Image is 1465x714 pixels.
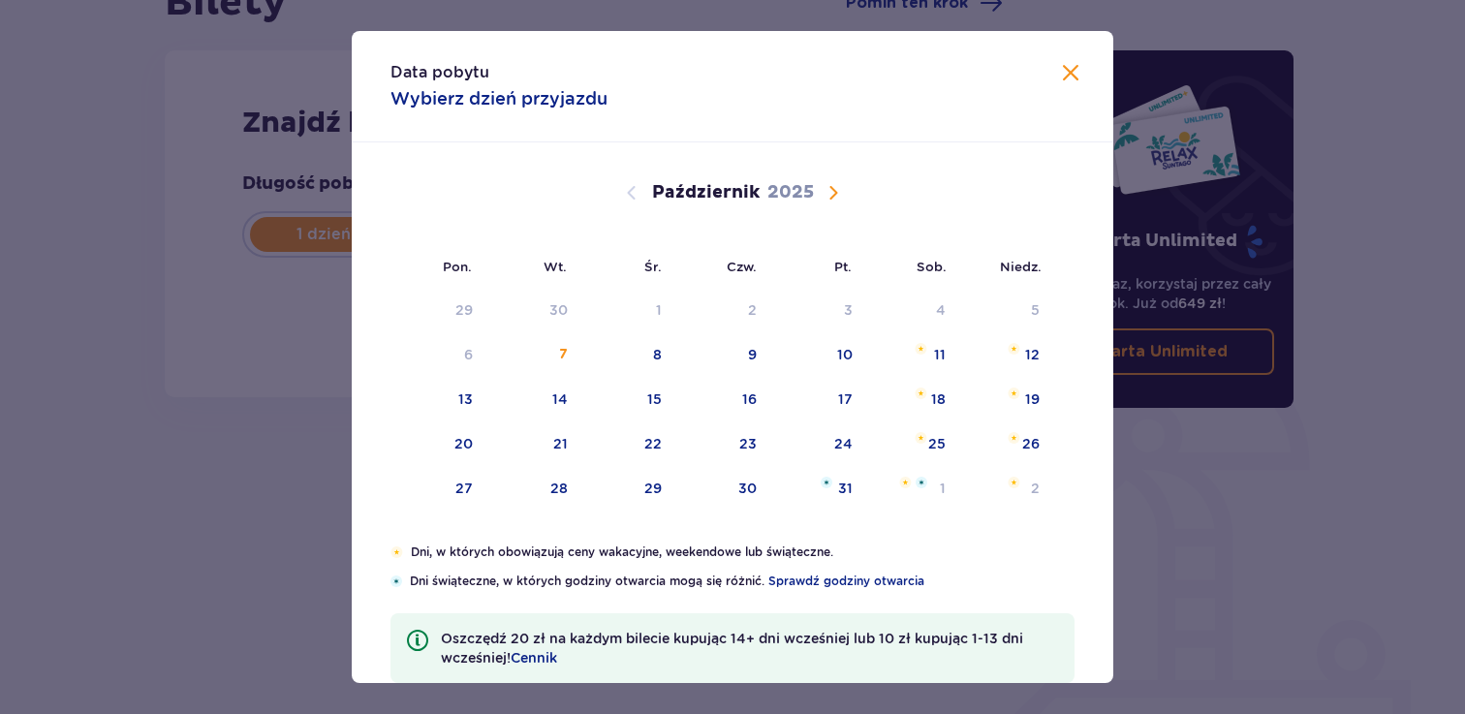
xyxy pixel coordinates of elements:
[748,300,757,320] div: 2
[620,181,643,204] button: Poprzedni miesiąc
[1022,434,1040,453] div: 26
[770,468,866,511] td: piątek, 31 października 2025
[410,573,1075,590] p: Dni świąteczne, w których godziny otwarcia mogą się różnić.
[838,389,853,409] div: 17
[454,434,473,453] div: 20
[1031,300,1040,320] div: 5
[549,300,568,320] div: 30
[553,434,568,453] div: 21
[768,573,924,590] a: Sprawdź godziny otwarcia
[915,432,927,444] img: Pomarańczowa gwiazdka
[581,290,675,332] td: Data niedostępna. środa, 1 października 2025
[675,334,771,377] td: czwartek, 9 października 2025
[899,477,912,488] img: Pomarańczowa gwiazdka
[742,389,757,409] div: 16
[834,434,853,453] div: 24
[675,468,771,511] td: czwartek, 30 października 2025
[739,434,757,453] div: 23
[644,434,662,453] div: 22
[441,629,1059,667] p: Oszczędź 20 zł na każdym bilecie kupując 14+ dni wcześniej lub 10 zł kupując 1-13 dni wcześniej!
[486,468,582,511] td: wtorek, 28 października 2025
[866,379,960,421] td: sobota, 18 października 2025
[455,479,473,498] div: 27
[544,259,567,274] small: Wt.
[390,62,489,83] p: Data pobytu
[644,259,662,274] small: Śr.
[866,334,960,377] td: sobota, 11 października 2025
[581,423,675,466] td: środa, 22 października 2025
[1008,477,1020,488] img: Pomarańczowa gwiazdka
[770,334,866,377] td: piątek, 10 października 2025
[940,479,946,498] div: 1
[581,334,675,377] td: środa, 8 października 2025
[959,423,1053,466] td: niedziela, 26 października 2025
[959,290,1053,332] td: Data niedostępna. niedziela, 5 października 2025
[675,423,771,466] td: czwartek, 23 października 2025
[1008,388,1020,399] img: Pomarańczowa gwiazdka
[653,345,662,364] div: 8
[644,479,662,498] div: 29
[486,334,582,377] td: Data niedostępna. wtorek, 7 października 2025
[1008,432,1020,444] img: Pomarańczowa gwiazdka
[917,259,947,274] small: Sob.
[834,259,852,274] small: Pt.
[844,300,853,320] div: 3
[581,379,675,421] td: środa, 15 października 2025
[390,290,486,332] td: Data niedostępna. poniedziałek, 29 września 2025
[738,479,757,498] div: 30
[915,343,927,355] img: Pomarańczowa gwiazdka
[390,468,486,511] td: poniedziałek, 27 października 2025
[837,345,853,364] div: 10
[464,345,473,364] div: 6
[511,648,557,667] a: Cennik
[770,290,866,332] td: Data niedostępna. piątek, 3 października 2025
[443,259,472,274] small: Pon.
[552,389,568,409] div: 14
[1031,479,1040,498] div: 2
[390,575,402,587] img: Niebieska gwiazdka
[455,300,473,320] div: 29
[486,423,582,466] td: wtorek, 21 października 2025
[866,468,960,511] td: sobota, 1 listopada 2025
[390,334,486,377] td: Data niedostępna. poniedziałek, 6 października 2025
[1059,62,1082,86] button: Zamknij
[727,259,757,274] small: Czw.
[770,379,866,421] td: piątek, 17 października 2025
[748,345,757,364] div: 9
[767,181,814,204] p: 2025
[959,334,1053,377] td: niedziela, 12 października 2025
[390,423,486,466] td: poniedziałek, 20 października 2025
[675,379,771,421] td: czwartek, 16 października 2025
[838,479,853,498] div: 31
[1025,345,1040,364] div: 12
[486,290,582,332] td: Data niedostępna. wtorek, 30 września 2025
[486,379,582,421] td: wtorek, 14 października 2025
[770,423,866,466] td: piątek, 24 października 2025
[1000,259,1042,274] small: Niedz.
[390,546,403,558] img: Pomarańczowa gwiazdka
[411,543,1075,561] p: Dni, w których obowiązują ceny wakacyjne, weekendowe lub świąteczne.
[866,423,960,466] td: sobota, 25 października 2025
[1025,389,1040,409] div: 19
[581,468,675,511] td: środa, 29 października 2025
[1008,343,1020,355] img: Pomarańczowa gwiazdka
[821,477,832,488] img: Niebieska gwiazdka
[928,434,946,453] div: 25
[936,300,946,320] div: 4
[550,479,568,498] div: 28
[866,290,960,332] td: Data niedostępna. sobota, 4 października 2025
[559,345,568,364] div: 7
[390,87,608,110] p: Wybierz dzień przyjazdu
[915,388,927,399] img: Pomarańczowa gwiazdka
[959,379,1053,421] td: niedziela, 19 października 2025
[959,468,1053,511] td: niedziela, 2 listopada 2025
[458,389,473,409] div: 13
[934,345,946,364] div: 11
[656,300,662,320] div: 1
[675,290,771,332] td: Data niedostępna. czwartek, 2 października 2025
[822,181,845,204] button: Następny miesiąc
[931,389,946,409] div: 18
[652,181,760,204] p: Październik
[916,477,927,488] img: Niebieska gwiazdka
